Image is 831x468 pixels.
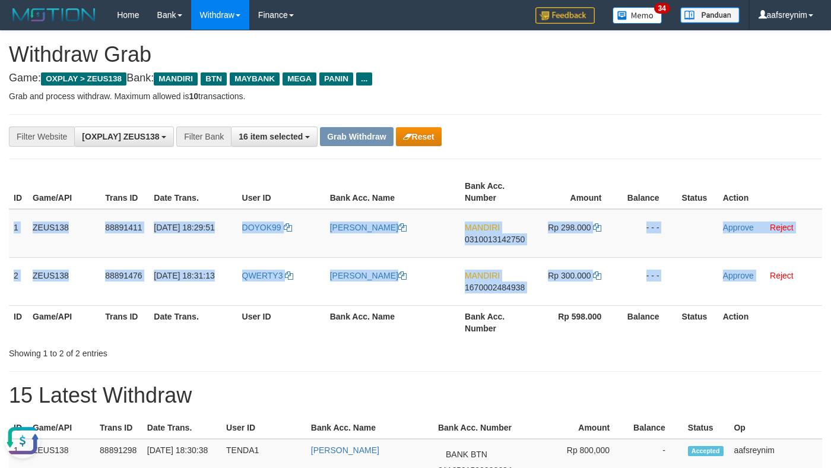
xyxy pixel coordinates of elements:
[723,271,754,280] a: Approve
[718,305,822,339] th: Action
[74,127,174,147] button: [OXPLAY] ZEUS138
[547,417,627,439] th: Amount
[100,305,149,339] th: Trans ID
[688,446,724,456] span: Accepted
[330,223,407,232] a: [PERSON_NAME]
[465,223,500,232] span: MANDIRI
[680,7,740,23] img: panduan.png
[330,271,407,280] a: [PERSON_NAME]
[548,223,591,232] span: Rp 298.000
[9,305,28,339] th: ID
[154,271,214,280] span: [DATE] 18:31:13
[9,384,822,407] h1: 15 Latest Withdraw
[28,209,100,258] td: ZEUS138
[283,72,316,86] span: MEGA
[9,127,74,147] div: Filter Website
[9,43,822,67] h1: Withdraw Grab
[677,305,718,339] th: Status
[28,305,100,339] th: Game/API
[654,3,670,14] span: 34
[154,223,214,232] span: [DATE] 18:29:51
[149,305,237,339] th: Date Trans.
[593,271,601,280] a: Copy 300000 to clipboard
[28,257,100,305] td: ZEUS138
[325,175,460,209] th: Bank Acc. Name
[149,175,237,209] th: Date Trans.
[460,305,533,339] th: Bank Acc. Number
[100,175,149,209] th: Trans ID
[619,305,677,339] th: Balance
[242,223,281,232] span: DOYOK99
[176,127,231,147] div: Filter Bank
[770,271,794,280] a: Reject
[9,90,822,102] p: Grab and process withdraw. Maximum allowed is transactions.
[465,283,525,292] span: Copy 1670002484938 to clipboard
[729,417,822,439] th: Op
[242,271,294,280] a: QWERTY3
[533,175,619,209] th: Amount
[319,72,353,86] span: PANIN
[325,305,460,339] th: Bank Acc. Name
[306,417,433,439] th: Bank Acc. Name
[28,175,100,209] th: Game/API
[230,72,280,86] span: MAYBANK
[770,223,794,232] a: Reject
[683,417,729,439] th: Status
[9,6,99,24] img: MOTION_logo.png
[242,223,292,232] a: DOYOK99
[433,417,547,439] th: Bank Acc. Number
[9,257,28,305] td: 2
[221,417,306,439] th: User ID
[28,417,95,439] th: Game/API
[9,209,28,258] td: 1
[627,417,683,439] th: Balance
[142,417,221,439] th: Date Trans.
[239,132,303,141] span: 16 item selected
[105,271,142,280] span: 88891476
[9,417,28,439] th: ID
[105,223,142,232] span: 88891411
[189,91,198,101] strong: 10
[154,72,198,86] span: MANDIRI
[5,5,40,40] button: Open LiveChat chat widget
[396,127,442,146] button: Reset
[460,175,533,209] th: Bank Acc. Number
[548,271,591,280] span: Rp 300.000
[242,271,283,280] span: QWERTY3
[677,175,718,209] th: Status
[619,209,677,258] td: - - -
[619,175,677,209] th: Balance
[613,7,662,24] img: Button%20Memo.svg
[237,305,325,339] th: User ID
[465,235,525,244] span: Copy 0310013142750 to clipboard
[231,127,318,147] button: 16 item selected
[9,175,28,209] th: ID
[41,72,126,86] span: OXPLAY > ZEUS138
[9,343,337,359] div: Showing 1 to 2 of 2 entries
[9,72,822,84] h4: Game: Bank:
[320,127,393,146] button: Grab Withdraw
[533,305,619,339] th: Rp 598.000
[438,444,495,464] span: BANK BTN
[723,223,754,232] a: Approve
[535,7,595,24] img: Feedback.jpg
[82,132,159,141] span: [OXPLAY] ZEUS138
[593,223,601,232] a: Copy 298000 to clipboard
[311,445,379,455] a: [PERSON_NAME]
[356,72,372,86] span: ...
[718,175,822,209] th: Action
[237,175,325,209] th: User ID
[619,257,677,305] td: - - -
[201,72,227,86] span: BTN
[95,417,142,439] th: Trans ID
[465,271,500,280] span: MANDIRI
